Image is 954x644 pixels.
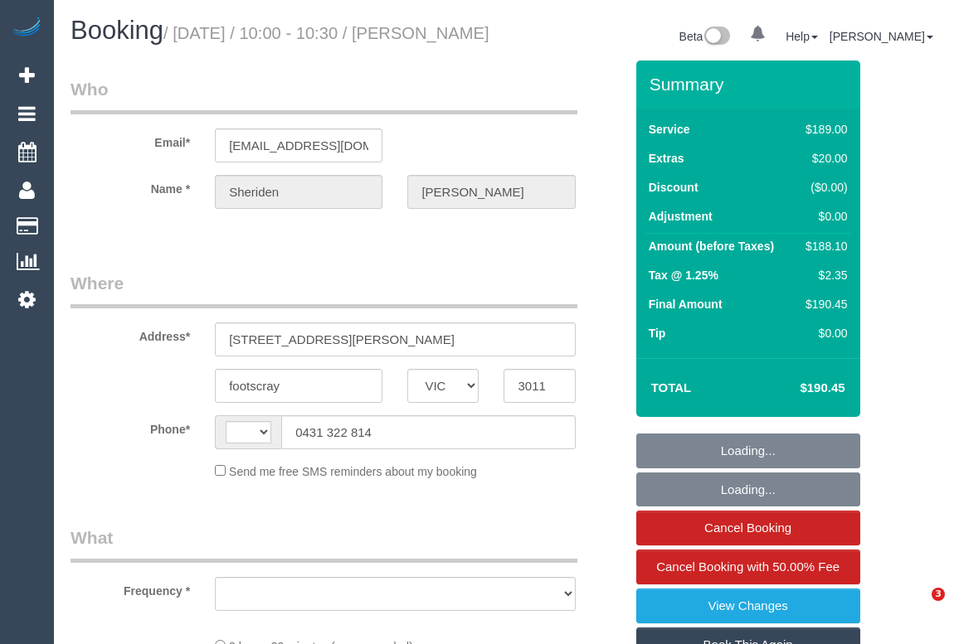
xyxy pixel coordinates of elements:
h3: Summary [650,75,852,94]
img: Automaid Logo [10,17,43,40]
input: Last Name* [407,175,575,209]
div: ($0.00) [799,179,847,196]
div: $0.00 [799,325,847,341]
input: First Name* [215,175,382,209]
legend: Where [71,271,577,308]
a: View Changes [636,588,860,623]
span: Booking [71,16,163,45]
strong: Total [651,380,692,395]
label: Final Amount [649,296,723,312]
label: Email* [58,128,202,151]
label: Frequency * [58,577,202,599]
a: Cancel Booking with 50.00% Fee [636,550,860,584]
legend: What [71,525,577,563]
div: $189.00 [799,121,847,138]
legend: Who [71,77,577,114]
div: $2.35 [799,267,847,283]
label: Phone* [58,415,202,438]
label: Name * [58,175,202,197]
input: Email* [215,128,382,162]
div: $190.45 [799,296,847,312]
h4: $190.45 [750,381,844,395]
img: New interface [703,27,730,48]
label: Discount [649,179,698,196]
input: Phone* [281,415,575,449]
iframe: Intercom live chat [898,588,937,627]
label: Tip [649,325,666,341]
label: Amount (before Taxes) [649,238,774,254]
input: Suburb* [215,369,382,403]
span: 3 [932,588,945,601]
label: Service [649,121,690,138]
small: / [DATE] / 10:00 - 10:30 / [PERSON_NAME] [163,24,489,42]
label: Tax @ 1.25% [649,267,718,283]
a: Cancel Booking [636,511,860,545]
label: Adjustment [649,208,713,225]
div: $20.00 [799,150,847,167]
div: $0.00 [799,208,847,225]
span: Cancel Booking with 50.00% Fee [656,559,840,574]
div: $188.10 [799,238,847,254]
label: Extras [649,150,684,167]
a: Beta [679,30,731,43]
input: Post Code* [504,369,575,403]
a: Help [786,30,818,43]
a: [PERSON_NAME] [830,30,933,43]
span: Send me free SMS reminders about my booking [229,465,477,478]
label: Address* [58,322,202,345]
